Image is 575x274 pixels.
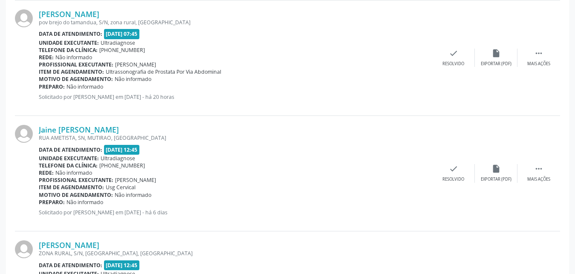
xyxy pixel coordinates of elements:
span: [PERSON_NAME] [115,176,156,184]
span: Não informado [55,169,92,176]
b: Motivo de agendamento: [39,191,113,199]
b: Data de atendimento: [39,146,102,153]
b: Item de agendamento: [39,184,104,191]
b: Unidade executante: [39,155,99,162]
b: Motivo de agendamento: [39,75,113,83]
b: Profissional executante: [39,61,113,68]
div: ZONA RURAL, S/N, [GEOGRAPHIC_DATA], [GEOGRAPHIC_DATA] [39,250,432,257]
img: img [15,125,33,143]
p: Solicitado por [PERSON_NAME] em [DATE] - há 20 horas [39,93,432,101]
i:  [534,49,543,58]
p: Solicitado por [PERSON_NAME] em [DATE] - há 6 dias [39,209,432,216]
span: [DATE] 12:45 [104,260,140,270]
span: Não informado [115,75,151,83]
span: [PHONE_NUMBER] [99,46,145,54]
b: Rede: [39,54,54,61]
i: check [449,49,458,58]
span: [DATE] 12:45 [104,145,140,155]
b: Item de agendamento: [39,68,104,75]
b: Data de atendimento: [39,30,102,37]
b: Telefone da clínica: [39,46,98,54]
div: Exportar (PDF) [481,61,511,67]
span: Não informado [115,191,151,199]
b: Data de atendimento: [39,262,102,269]
span: [PHONE_NUMBER] [99,162,145,169]
span: Usg Cervical [106,184,136,191]
div: RUA AMETISTA, SN, MUTIRAO, [GEOGRAPHIC_DATA] [39,134,432,141]
b: Preparo: [39,199,65,206]
div: Mais ações [527,61,550,67]
a: [PERSON_NAME] [39,240,99,250]
div: Resolvido [442,176,464,182]
b: Preparo: [39,83,65,90]
b: Telefone da clínica: [39,162,98,169]
span: [PERSON_NAME] [115,61,156,68]
a: Jaine [PERSON_NAME] [39,125,119,134]
i: insert_drive_file [491,164,501,173]
i: insert_drive_file [491,49,501,58]
span: Ultradiagnose [101,155,135,162]
span: Ultradiagnose [101,39,135,46]
b: Unidade executante: [39,39,99,46]
span: Não informado [55,54,92,61]
div: Exportar (PDF) [481,176,511,182]
span: Ultrassonografia de Prostata Por Via Abdominal [106,68,221,75]
b: Rede: [39,169,54,176]
b: Profissional executante: [39,176,113,184]
i:  [534,164,543,173]
span: Não informado [66,83,103,90]
span: [DATE] 07:45 [104,29,140,39]
div: Resolvido [442,61,464,67]
div: pov brejo do tamandua, S/N, zona rural, [GEOGRAPHIC_DATA] [39,19,432,26]
div: Mais ações [527,176,550,182]
i: check [449,164,458,173]
a: [PERSON_NAME] [39,9,99,19]
span: Não informado [66,199,103,206]
img: img [15,9,33,27]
